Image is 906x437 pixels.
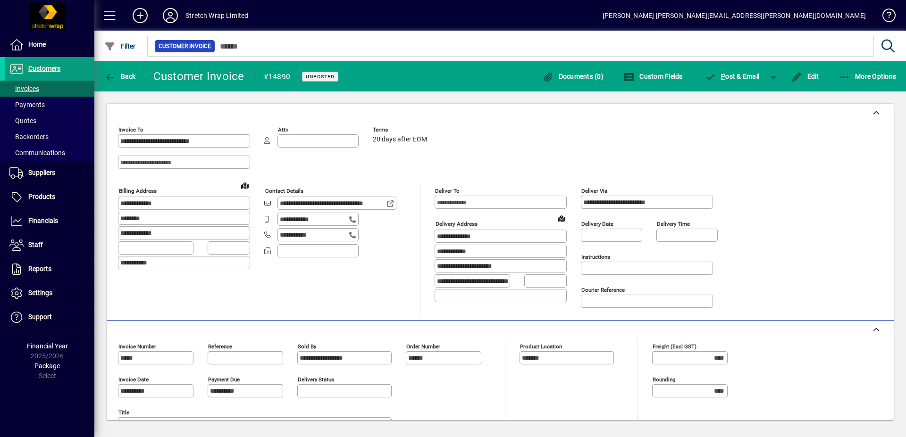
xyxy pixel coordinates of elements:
[9,117,36,124] span: Quotes
[705,73,760,80] span: ost & Email
[278,126,288,133] mat-label: Attn
[520,343,562,350] mat-label: Product location
[581,254,610,260] mat-label: Instructions
[5,257,94,281] a: Reports
[9,85,39,92] span: Invoices
[875,2,894,33] a: Knowledge Base
[237,178,252,193] a: View on map
[264,69,291,84] div: #14890
[5,145,94,161] a: Communications
[791,73,819,80] span: Edit
[581,221,613,227] mat-label: Delivery date
[5,81,94,97] a: Invoices
[118,343,156,350] mat-label: Invoice number
[118,409,129,416] mat-label: Title
[621,68,685,85] button: Custom Fields
[27,342,68,350] span: Financial Year
[603,8,866,23] div: [PERSON_NAME] [PERSON_NAME][EMAIL_ADDRESS][PERSON_NAME][DOMAIN_NAME]
[435,188,460,194] mat-label: Deliver To
[9,133,49,140] span: Backorders
[581,188,607,194] mat-label: Deliver via
[28,289,52,297] span: Settings
[406,343,440,350] mat-label: Order number
[540,68,606,85] button: Documents (0)
[623,73,683,80] span: Custom Fields
[9,149,65,157] span: Communications
[125,7,155,24] button: Add
[5,129,94,145] a: Backorders
[789,68,822,85] button: Edit
[837,68,899,85] button: More Options
[700,68,764,85] button: Post & Email
[653,376,675,383] mat-label: Rounding
[104,42,136,50] span: Filter
[28,65,60,72] span: Customers
[542,73,604,80] span: Documents (0)
[5,113,94,129] a: Quotes
[118,126,143,133] mat-label: Invoice To
[94,68,146,85] app-page-header-button: Back
[104,73,136,80] span: Back
[5,209,94,233] a: Financials
[5,233,94,257] a: Staff
[34,362,60,370] span: Package
[657,221,690,227] mat-label: Delivery time
[28,313,52,321] span: Support
[373,127,429,133] span: Terms
[298,376,334,383] mat-label: Delivery status
[159,41,211,51] span: Customer Invoice
[581,287,625,293] mat-label: Courier Reference
[28,41,46,48] span: Home
[155,7,185,24] button: Profile
[102,38,138,55] button: Filter
[306,74,335,80] span: Unposted
[102,68,138,85] button: Back
[5,281,94,305] a: Settings
[185,8,249,23] div: Stretch Wrap Limited
[118,376,149,383] mat-label: Invoice date
[653,343,696,350] mat-label: Freight (excl GST)
[28,193,55,200] span: Products
[208,376,240,383] mat-label: Payment due
[5,33,94,57] a: Home
[5,305,94,329] a: Support
[153,69,244,84] div: Customer Invoice
[28,265,51,272] span: Reports
[373,136,427,143] span: 20 days after EOM
[5,161,94,185] a: Suppliers
[28,217,58,224] span: Financials
[839,73,897,80] span: More Options
[554,211,569,226] a: View on map
[9,101,45,108] span: Payments
[721,73,725,80] span: P
[298,343,316,350] mat-label: Sold by
[5,97,94,113] a: Payments
[28,241,43,248] span: Staff
[208,343,232,350] mat-label: Reference
[28,169,55,176] span: Suppliers
[5,185,94,209] a: Products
